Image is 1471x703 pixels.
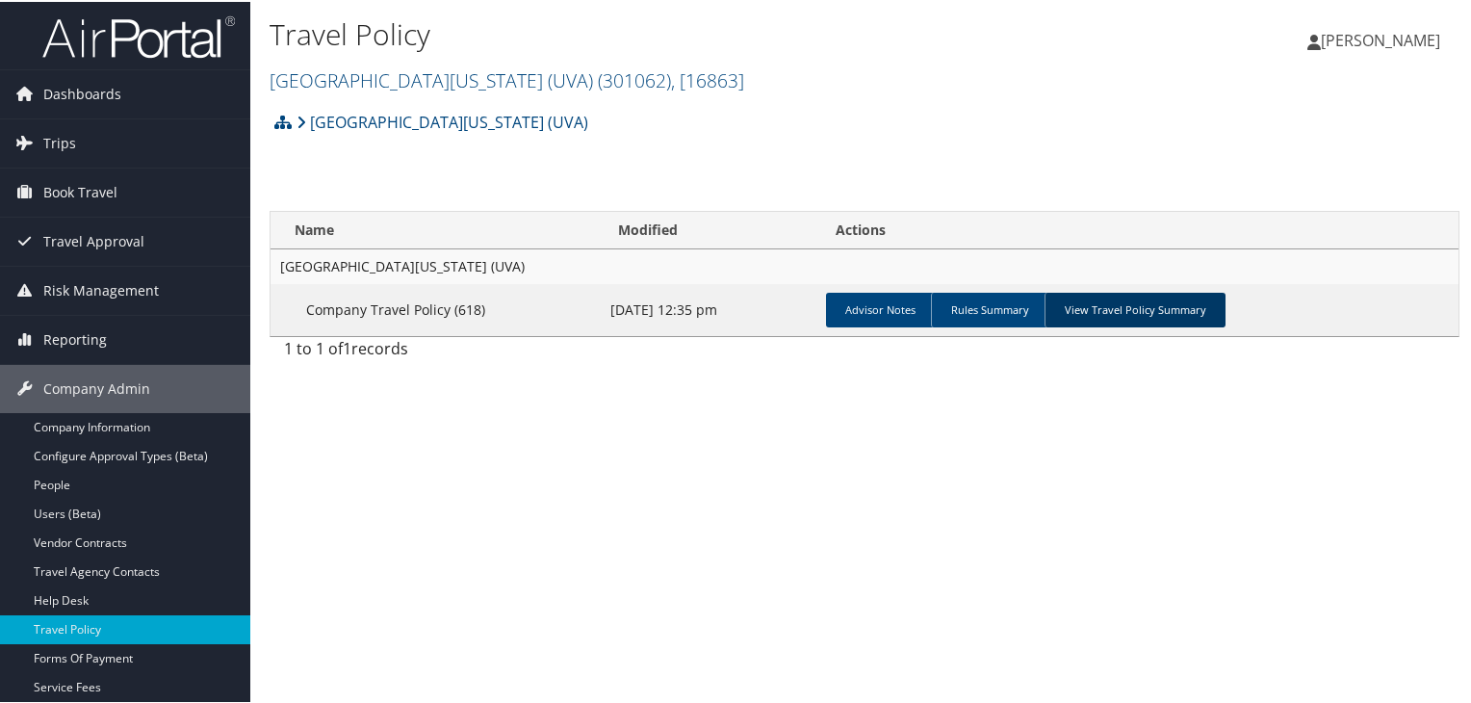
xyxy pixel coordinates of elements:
th: Actions [818,210,1458,247]
h1: Travel Policy [270,13,1063,53]
a: Rules Summary [931,291,1048,325]
span: 1 [343,336,351,357]
a: [GEOGRAPHIC_DATA][US_STATE] (UVA) [297,101,588,140]
span: , [ 16863 ] [671,65,744,91]
td: [DATE] 12:35 pm [601,282,817,334]
a: [PERSON_NAME] [1307,10,1459,67]
th: Modified: activate to sort column ascending [601,210,817,247]
a: [GEOGRAPHIC_DATA][US_STATE] (UVA) [270,65,744,91]
span: [PERSON_NAME] [1321,28,1440,49]
td: Company Travel Policy (618) [271,282,601,334]
a: View Travel Policy Summary [1045,291,1226,325]
span: Company Admin [43,363,150,411]
a: Advisor Notes [826,291,935,325]
span: Reporting [43,314,107,362]
span: Trips [43,117,76,166]
th: Name: activate to sort column ascending [271,210,601,247]
span: Travel Approval [43,216,144,264]
span: ( 301062 ) [598,65,671,91]
img: airportal-logo.png [42,13,235,58]
td: [GEOGRAPHIC_DATA][US_STATE] (UVA) [271,247,1458,282]
div: 1 to 1 of records [284,335,553,368]
span: Risk Management [43,265,159,313]
span: Dashboards [43,68,121,117]
span: Book Travel [43,167,117,215]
